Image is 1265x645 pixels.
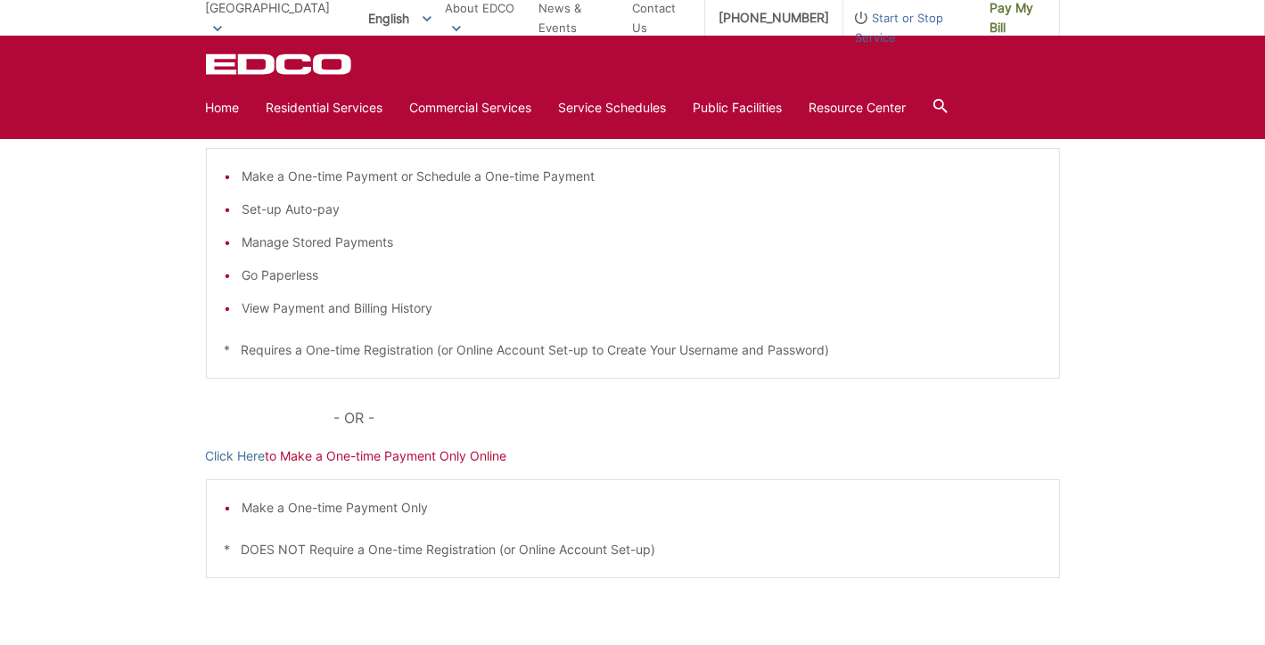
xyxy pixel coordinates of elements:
[333,405,1059,430] p: - OR -
[559,98,667,118] a: Service Schedules
[206,446,266,466] a: Click Here
[242,200,1041,219] li: Set-up Auto-pay
[206,98,240,118] a: Home
[694,98,783,118] a: Public Facilities
[267,98,383,118] a: Residential Services
[355,4,445,33] span: English
[225,340,1041,360] p: * Requires a One-time Registration (or Online Account Set-up to Create Your Username and Password)
[206,446,1060,466] p: to Make a One-time Payment Only Online
[242,298,1041,318] li: View Payment and Billing History
[206,53,354,75] a: EDCD logo. Return to the homepage.
[242,233,1041,252] li: Manage Stored Payments
[410,98,532,118] a: Commercial Services
[242,498,1041,518] li: Make a One-time Payment Only
[225,540,1041,559] p: * DOES NOT Require a One-time Registration (or Online Account Set-up)
[242,265,1041,285] li: Go Paperless
[809,98,907,118] a: Resource Center
[242,167,1041,186] li: Make a One-time Payment or Schedule a One-time Payment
